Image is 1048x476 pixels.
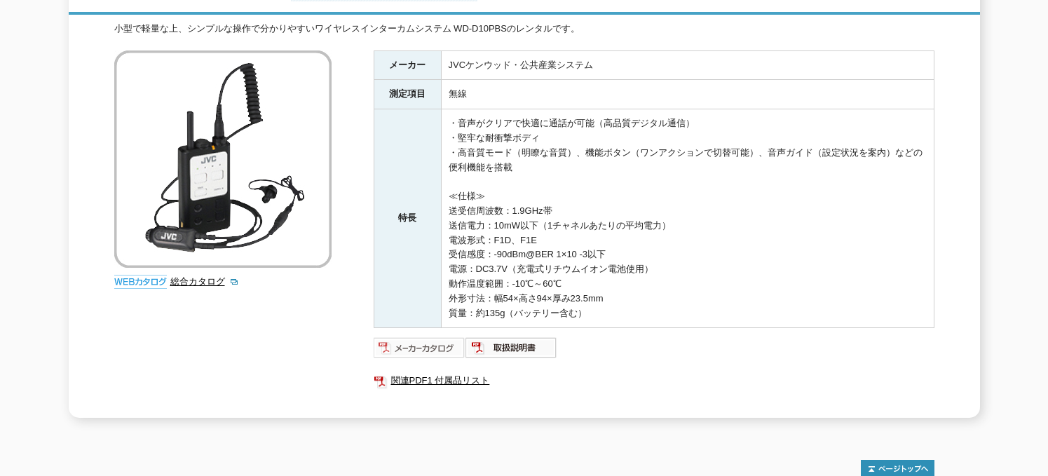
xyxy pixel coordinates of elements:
img: webカタログ [114,275,167,289]
img: メーカーカタログ [374,336,465,359]
td: 無線 [441,80,934,109]
a: 関連PDF1 付属品リスト [374,372,934,390]
img: 取扱説明書 [465,336,557,359]
th: メーカー [374,50,441,80]
a: 取扱説明書 [465,346,557,357]
th: 特長 [374,109,441,328]
img: ワイヤレスインターカムシステム WD-D10PBS [114,50,332,268]
div: 小型で軽量な上、シンプルな操作で分かりやすいワイヤレスインターカムシステム WD-D10PBSのレンタルです。 [114,22,934,36]
td: ・音声がクリアで快適に通話が可能（高品質デジタル通信） ・堅牢な耐衝撃ボディ ・高音質モード（明瞭な音質）、機能ボタン（ワンアクションで切替可能）、音声ガイド（設定状況を案内）などの便利機能を搭... [441,109,934,328]
th: 測定項目 [374,80,441,109]
a: メーカーカタログ [374,346,465,357]
a: 総合カタログ [170,276,239,287]
td: JVCケンウッド・公共産業システム [441,50,934,80]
